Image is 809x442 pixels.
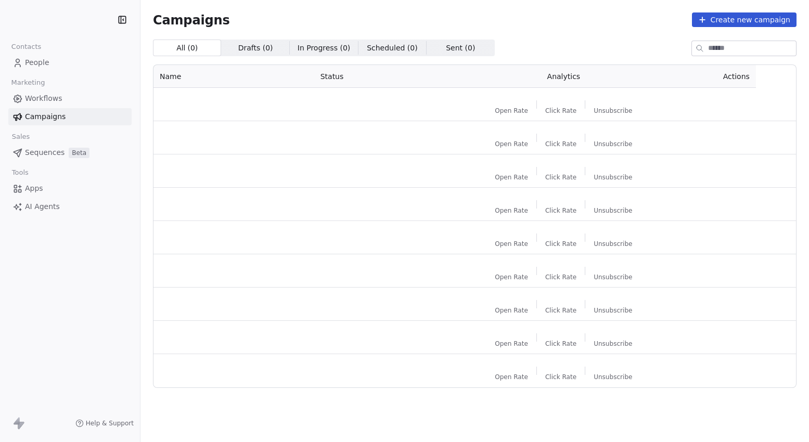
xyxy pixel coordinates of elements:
span: Open Rate [495,240,528,248]
span: Open Rate [495,340,528,348]
span: Click Rate [545,273,576,281]
span: Click Rate [545,373,576,381]
span: Sequences [25,147,65,158]
span: Open Rate [495,140,528,148]
span: Help & Support [86,419,134,427]
span: Campaigns [153,12,230,27]
span: Open Rate [495,373,528,381]
span: Scheduled ( 0 ) [367,43,418,54]
span: Open Rate [495,107,528,115]
span: Marketing [7,75,49,90]
span: Open Rate [495,206,528,215]
span: Contacts [7,39,46,55]
span: Sent ( 0 ) [446,43,475,54]
span: Open Rate [495,306,528,315]
span: Open Rate [495,273,528,281]
span: Unsubscribe [594,173,632,181]
span: Apps [25,183,43,194]
span: Unsubscribe [594,206,632,215]
a: Campaigns [8,108,132,125]
span: Click Rate [545,107,576,115]
span: Click Rate [545,173,576,181]
span: Tools [7,165,33,180]
span: Workflows [25,93,62,104]
span: Unsubscribe [594,240,632,248]
span: Click Rate [545,306,576,315]
a: Workflows [8,90,132,107]
span: Click Rate [545,340,576,348]
span: Click Rate [545,206,576,215]
a: AI Agents [8,198,132,215]
a: SequencesBeta [8,144,132,161]
a: Apps [8,180,132,197]
span: AI Agents [25,201,60,212]
span: Unsubscribe [594,140,632,148]
span: Click Rate [545,140,576,148]
span: People [25,57,49,68]
a: People [8,54,132,71]
span: Beta [69,148,89,158]
th: Name [153,65,314,88]
span: Drafts ( 0 ) [238,43,273,54]
button: Create new campaign [692,12,797,27]
span: Unsubscribe [594,306,632,315]
th: Status [314,65,460,88]
span: Click Rate [545,240,576,248]
th: Analytics [460,65,667,88]
th: Actions [667,65,756,88]
span: Campaigns [25,111,66,122]
a: Help & Support [75,419,134,427]
span: Sales [7,129,34,145]
span: Open Rate [495,173,528,181]
span: Unsubscribe [594,107,632,115]
span: Unsubscribe [594,373,632,381]
span: In Progress ( 0 ) [298,43,351,54]
span: Unsubscribe [594,273,632,281]
span: Unsubscribe [594,340,632,348]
